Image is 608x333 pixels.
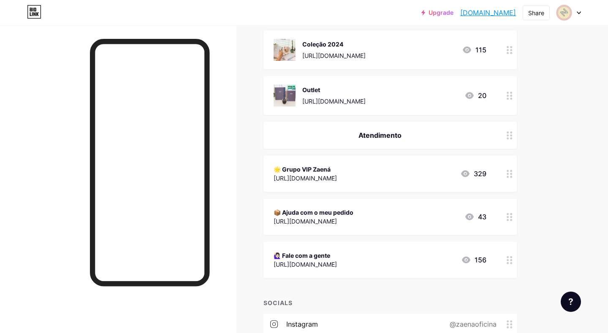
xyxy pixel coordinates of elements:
[274,165,337,174] div: 🌟 Grupo VIP Zaená
[274,130,486,140] div: Atendimento
[263,298,517,307] div: SOCIALS
[302,51,366,60] div: [URL][DOMAIN_NAME]
[274,39,296,61] img: Coleção 2024
[302,85,366,94] div: Outlet
[421,9,453,16] a: Upgrade
[460,8,516,18] a: [DOMAIN_NAME]
[286,319,318,329] div: instagram
[461,255,486,265] div: 156
[274,251,337,260] div: 🙋🏻‍♀️ Fale com a gente
[274,208,353,217] div: 📦 Ajuda com o meu pedido
[302,40,366,49] div: Coleção 2024
[462,45,486,55] div: 115
[436,319,507,329] div: @zaenaoficina
[464,90,486,101] div: 20
[274,217,353,226] div: [URL][DOMAIN_NAME]
[556,5,572,21] img: zaena
[464,212,486,222] div: 43
[302,97,366,106] div: [URL][DOMAIN_NAME]
[274,174,337,183] div: [URL][DOMAIN_NAME]
[274,85,296,106] img: Outlet
[528,8,544,17] div: Share
[274,260,337,269] div: [URL][DOMAIN_NAME]
[460,169,486,179] div: 329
